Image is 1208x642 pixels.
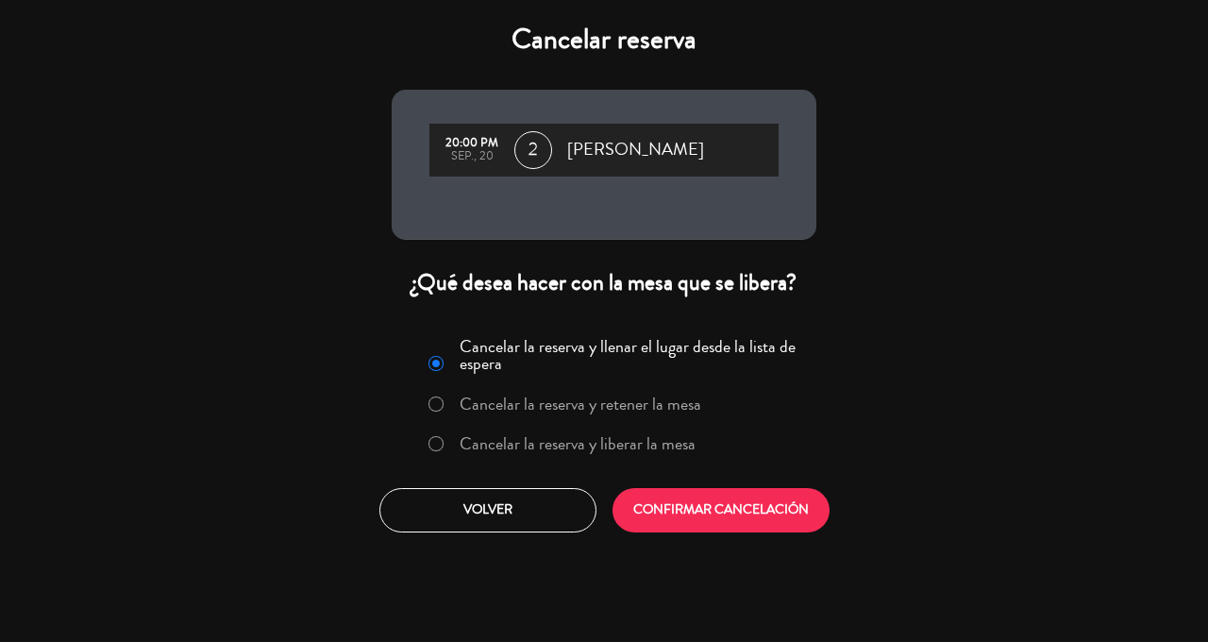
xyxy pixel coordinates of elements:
[514,131,552,169] span: 2
[612,488,830,532] button: CONFIRMAR CANCELACIÓN
[439,150,505,163] div: sep., 20
[439,137,505,150] div: 20:00 PM
[460,435,696,452] label: Cancelar la reserva y liberar la mesa
[567,136,704,164] span: [PERSON_NAME]
[392,23,816,57] h4: Cancelar reserva
[460,396,701,413] label: Cancelar la reserva y retener la mesa
[379,488,596,532] button: Volver
[460,338,805,372] label: Cancelar la reserva y llenar el lugar desde la lista de espera
[392,268,816,297] div: ¿Qué desea hacer con la mesa que se libera?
